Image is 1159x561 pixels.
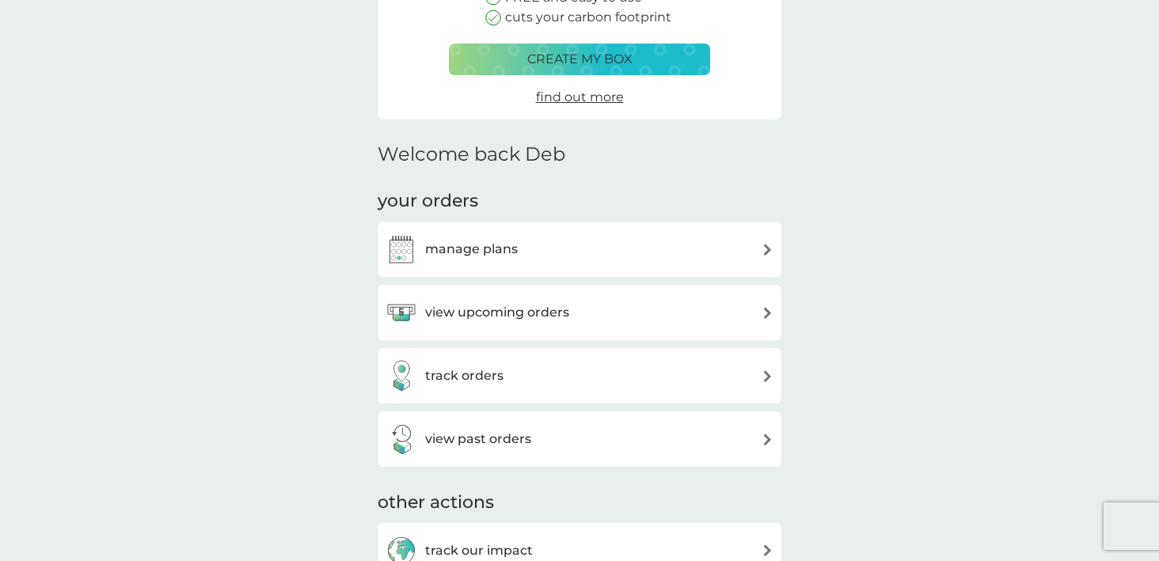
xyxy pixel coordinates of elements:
span: find out more [536,89,624,104]
button: create my box [449,44,710,75]
h3: manage plans [425,239,518,260]
h3: track orders [425,366,503,386]
img: arrow right [762,307,773,319]
h3: view past orders [425,429,531,449]
img: arrow right [762,544,773,556]
img: arrow right [762,434,773,445]
h3: track our impact [425,540,533,561]
p: cuts your carbon footprint [505,7,671,28]
h3: your orders [378,189,478,214]
img: arrow right [762,370,773,382]
p: create my box [527,49,633,70]
h3: other actions [378,491,494,515]
h2: Welcome back Deb [378,143,565,166]
img: arrow right [762,244,773,256]
a: find out more [536,87,624,108]
h3: view upcoming orders [425,302,569,323]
